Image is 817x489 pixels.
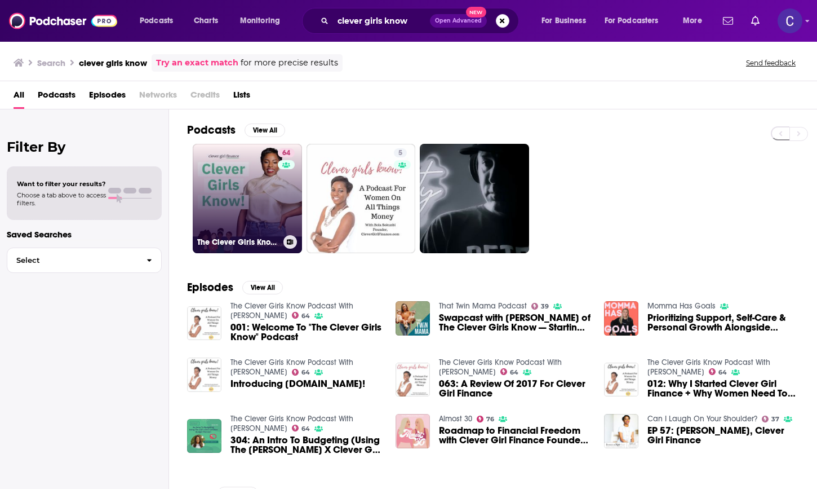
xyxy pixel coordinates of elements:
span: 64 [301,426,310,431]
span: 304: An Intro To Budgeting (Using The [PERSON_NAME] X Clever Girl Finance Budget Planner!) [230,435,382,455]
button: Show profile menu [778,8,802,33]
a: EP 57: Bola Sokunbi, Clever Girl Finance [647,426,799,445]
button: open menu [597,12,675,30]
img: 012: Why I Started Clever Girl Finance + Why Women Need To Prioritize Their Finances [604,363,638,397]
div: Domain Overview [43,67,101,74]
span: Credits [190,86,220,109]
a: EpisodesView All [187,280,283,294]
span: Introducing [DOMAIN_NAME]! [230,379,365,389]
button: View All [242,281,283,294]
span: For Business [541,13,586,29]
span: More [683,13,702,29]
a: Introducing CleverGirlsKnow.com! [230,379,365,389]
button: open menu [132,12,188,30]
img: User Profile [778,8,802,33]
span: Roadmap to Financial Freedom with Clever Girl Finance Founder, [PERSON_NAME] [439,426,590,445]
a: 76 [477,416,495,422]
button: open menu [232,12,295,30]
span: for more precise results [241,56,338,69]
a: Roadmap to Financial Freedom with Clever Girl Finance Founder, Bola Sokunbi [396,414,430,448]
span: Networks [139,86,177,109]
a: Almost 30 [439,414,472,424]
div: Keywords by Traffic [125,67,190,74]
div: Domain: [DOMAIN_NAME] [29,29,124,38]
img: EP 57: Bola Sokunbi, Clever Girl Finance [604,414,638,448]
span: 76 [486,417,494,422]
a: Swapcast with Bola Sokunbi of The Clever Girls Know — Starting Out as a Social Media Influencer: ... [396,301,430,336]
a: Roadmap to Financial Freedom with Clever Girl Finance Founder, Bola Sokunbi [439,426,590,445]
a: 37 [762,416,780,422]
a: That Twin Mama Podcast [439,301,527,311]
button: open menu [534,12,600,30]
a: Podcasts [38,86,76,109]
a: The Clever Girls Know Podcast With Bola Sokunbi [647,358,770,377]
a: 64 [709,368,727,375]
a: 304: An Intro To Budgeting (Using The Erin Condren X Clever Girl Finance Budget Planner!) [230,435,382,455]
a: Show notifications dropdown [747,11,764,30]
h2: Episodes [187,280,233,294]
span: Logged in as publicityxxtina [778,8,802,33]
h3: The Clever Girls Know Podcast With [PERSON_NAME] [197,237,279,247]
img: 304: An Intro To Budgeting (Using The Erin Condren X Clever Girl Finance Budget Planner!) [187,419,221,453]
a: The Clever Girls Know Podcast With Bola Sokunbi [230,301,353,320]
button: open menu [675,12,716,30]
span: For Podcasters [605,13,659,29]
span: 64 [510,370,518,375]
a: 64 [278,148,295,157]
a: Momma Has Goals [647,301,716,311]
a: The Clever Girls Know Podcast With Bola Sokunbi [439,358,562,377]
a: Lists [233,86,250,109]
a: The Clever Girls Know Podcast With Bola Sokunbi [230,414,353,433]
span: 64 [301,314,310,319]
a: Try an exact match [156,56,238,69]
img: Introducing CleverGirlsKnow.com! [187,358,221,392]
a: 063: A Review Of 2017 For Clever Girl Finance [439,379,590,398]
img: Podchaser - Follow, Share and Rate Podcasts [9,10,117,32]
a: 64 [500,368,519,375]
span: 39 [541,304,549,309]
span: New [466,7,486,17]
span: 37 [771,417,779,422]
a: PodcastsView All [187,123,285,137]
img: 001: Welcome To "The Clever Girls Know" Podcast [187,306,221,341]
span: Swapcast with [PERSON_NAME] of The Clever Girls Know — Starting Out as a Social Media Influencer:... [439,313,590,332]
img: logo_orange.svg [18,18,27,27]
h3: clever girls know [79,58,147,68]
img: Prioritizing Support, Self-Care & Personal Growth Alongside Motherhood With Bola Sokunbi, Host Of... [604,301,638,336]
span: Monitoring [240,13,280,29]
a: 012: Why I Started Clever Girl Finance + Why Women Need To Prioritize Their Finances [647,379,799,398]
span: Open Advanced [435,18,482,24]
span: Prioritizing Support, Self-Care & Personal Growth Alongside Motherhood With [PERSON_NAME], Host O... [647,313,799,332]
a: All [14,86,24,109]
a: The Clever Girls Know Podcast With Bola Sokunbi [230,358,353,377]
img: website_grey.svg [18,29,27,38]
span: 64 [282,148,290,159]
a: Charts [187,12,225,30]
h3: Search [37,58,65,68]
a: Swapcast with Bola Sokunbi of The Clever Girls Know — Starting Out as a Social Media Influencer: ... [439,313,590,332]
span: Choose a tab above to access filters. [17,191,106,207]
input: Search podcasts, credits, & more... [333,12,430,30]
span: 5 [398,148,402,159]
img: tab_keywords_by_traffic_grey.svg [112,65,121,74]
div: Search podcasts, credits, & more... [313,8,530,34]
a: 063: A Review Of 2017 For Clever Girl Finance [396,363,430,397]
span: Podcasts [140,13,173,29]
span: Select [7,257,137,264]
a: 001: Welcome To "The Clever Girls Know" Podcast [230,323,382,342]
span: Episodes [89,86,126,109]
a: 39 [531,303,549,310]
a: Prioritizing Support, Self-Care & Personal Growth Alongside Motherhood With Bola Sokunbi, Host Of... [647,313,799,332]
